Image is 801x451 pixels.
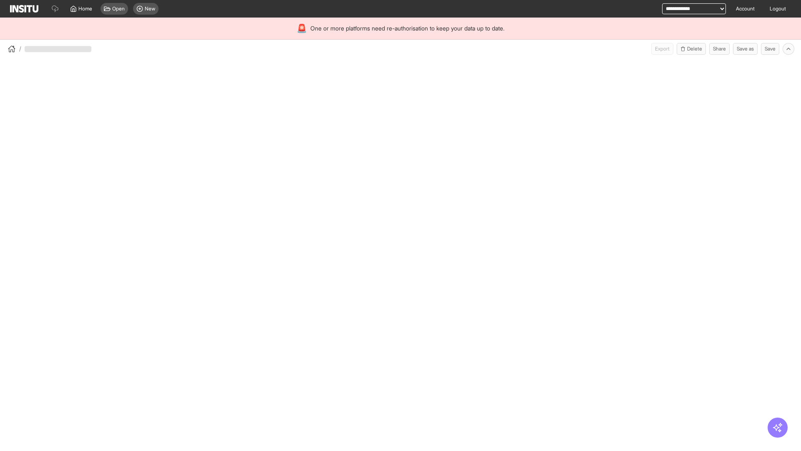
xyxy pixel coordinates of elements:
[709,43,730,55] button: Share
[19,45,21,53] span: /
[297,23,307,34] div: 🚨
[145,5,155,12] span: New
[10,5,38,13] img: Logo
[651,43,673,55] button: Export
[651,43,673,55] span: Can currently only export from Insights reports.
[78,5,92,12] span: Home
[112,5,125,12] span: Open
[677,43,706,55] button: Delete
[733,43,758,55] button: Save as
[761,43,779,55] button: Save
[310,24,504,33] span: One or more platforms need re-authorisation to keep your data up to date.
[7,44,21,54] button: /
